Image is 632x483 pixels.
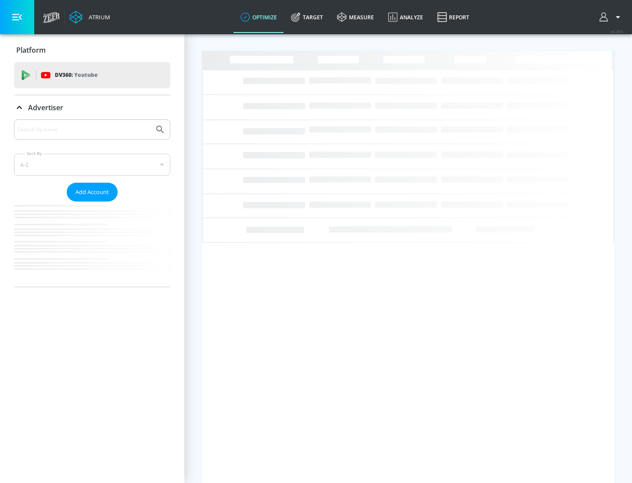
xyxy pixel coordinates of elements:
div: Advertiser [14,95,170,120]
a: Analyze [381,1,430,33]
p: Platform [16,45,46,55]
span: v 4.28.0 [611,29,623,34]
label: Sort By [25,151,44,156]
div: Atrium [85,13,110,21]
p: Advertiser [28,103,63,112]
a: Report [430,1,476,33]
span: Add Account [75,187,109,197]
div: DV360: Youtube [14,62,170,88]
a: Atrium [69,11,110,24]
div: A-Z [14,154,170,176]
div: Platform [14,38,170,62]
p: Youtube [74,70,97,79]
a: optimize [233,1,284,33]
p: DV360: [55,70,97,80]
a: Target [284,1,330,33]
nav: list of Advertiser [14,202,170,287]
button: Add Account [67,183,118,202]
input: Search by name [18,124,151,135]
div: Advertiser [14,119,170,287]
a: measure [330,1,381,33]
